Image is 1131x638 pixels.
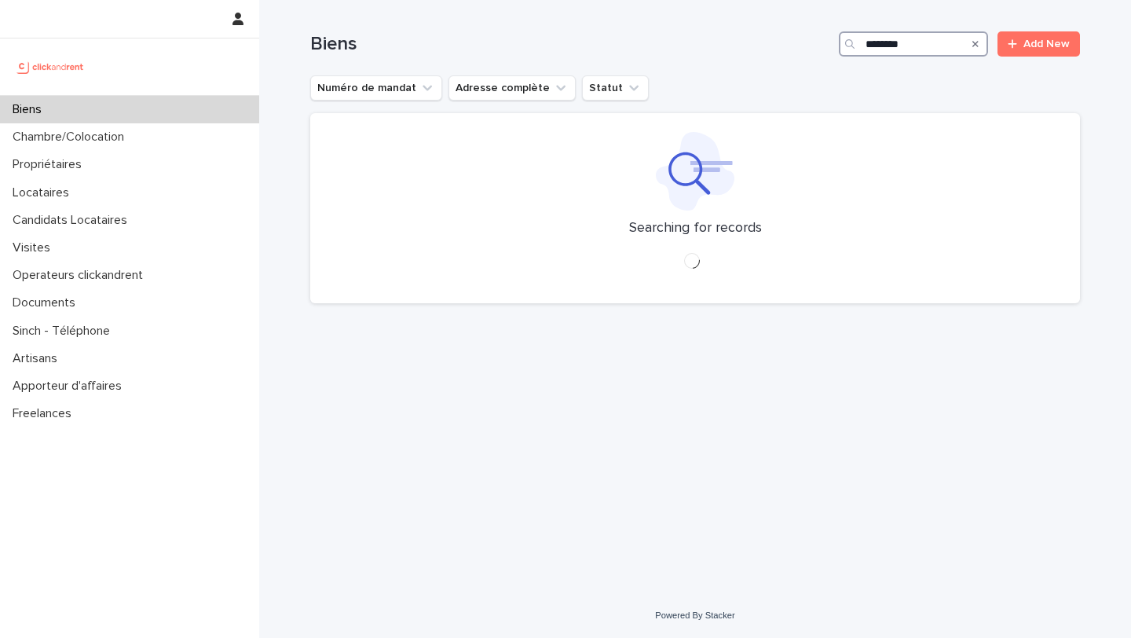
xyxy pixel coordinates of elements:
p: Propriétaires [6,157,94,172]
p: Sinch - Téléphone [6,324,123,339]
p: Visites [6,240,63,255]
a: Add New [997,31,1080,57]
p: Operateurs clickandrent [6,268,156,283]
button: Statut [582,75,649,101]
p: Apporteur d'affaires [6,379,134,394]
a: Powered By Stacker [655,610,734,620]
p: Documents [6,295,88,310]
button: Numéro de mandat [310,75,442,101]
p: Locataires [6,185,82,200]
p: Chambre/Colocation [6,130,137,145]
p: Freelances [6,406,84,421]
img: UCB0brd3T0yccxBKYDjQ [13,51,89,82]
span: Add New [1023,38,1070,49]
button: Adresse complète [448,75,576,101]
p: Biens [6,102,54,117]
p: Searching for records [629,220,762,237]
p: Candidats Locataires [6,213,140,228]
input: Search [839,31,988,57]
p: Artisans [6,351,70,366]
h1: Biens [310,33,833,56]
